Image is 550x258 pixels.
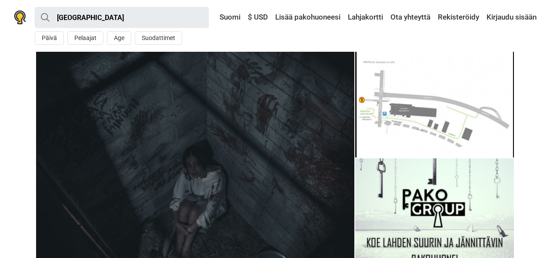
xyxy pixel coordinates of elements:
a: Suomi [211,10,243,25]
input: kokeile “London” [35,7,209,28]
button: Suodattimet [135,31,182,45]
button: Pelaajat [67,31,103,45]
a: Lahjakortti [346,10,385,25]
a: $ USD [246,10,270,25]
a: Hannibal photo 3 [355,52,514,157]
a: Lisää pakohuoneesi [273,10,343,25]
img: Hannibal photo 4 [355,52,514,157]
img: Suomi [213,14,220,20]
button: Age [107,31,131,45]
button: Päivä [35,31,64,45]
a: Kirjaudu sisään [484,10,537,25]
a: Ota yhteyttä [388,10,433,25]
a: Rekisteröidy [436,10,481,25]
img: Nowescape logo [14,10,26,24]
